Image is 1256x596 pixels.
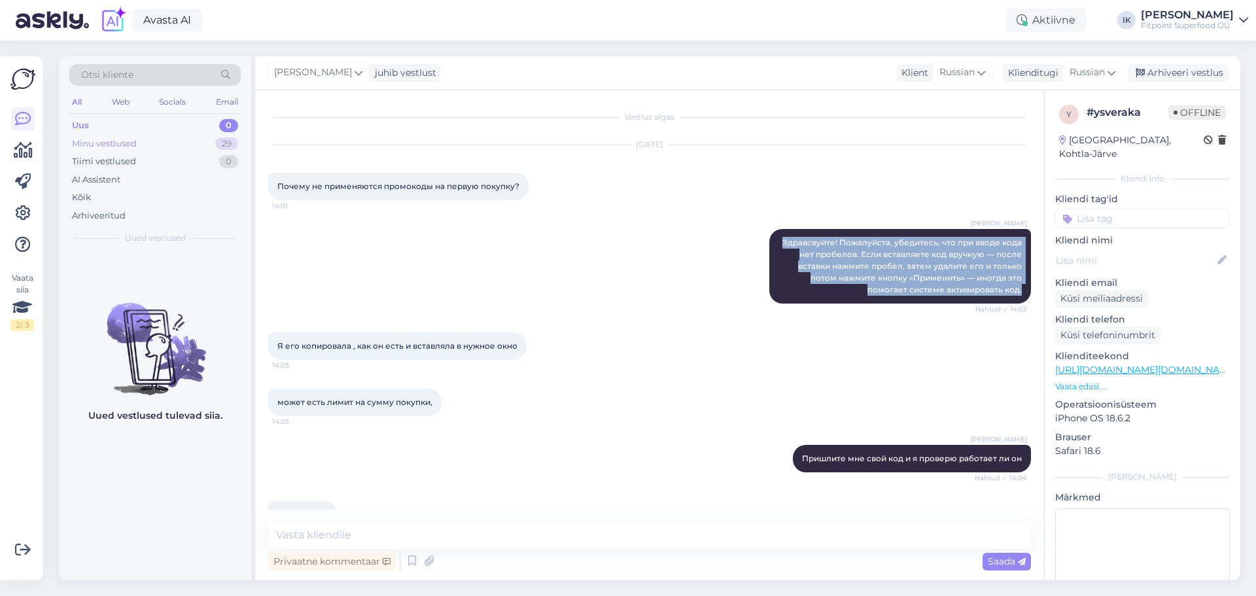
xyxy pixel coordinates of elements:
span: Nähtud ✓ 14:04 [975,473,1027,483]
p: Uued vestlused tulevad siia. [88,409,222,423]
span: Nähtud ✓ 14:02 [975,304,1027,314]
img: explore-ai [99,7,127,34]
span: Почему не применяются промокоды на первую покупку? [277,181,519,191]
span: [PERSON_NAME] [274,65,352,80]
div: Arhiveeritud [72,209,126,222]
div: Küsi telefoninumbrit [1055,326,1160,344]
div: Kõik [72,191,91,204]
div: 0 [219,155,238,168]
div: Uus [72,119,89,132]
div: [DATE] [268,139,1031,150]
div: # ysveraka [1087,105,1168,120]
span: Пришлите мне свой код и я проверю работает ли он [802,453,1022,463]
p: Kliendi tag'id [1055,192,1230,206]
span: может есть лимит на сумму покупки, [277,397,432,407]
span: Saada [988,555,1026,567]
span: Otsi kliente [81,68,133,82]
div: Vestlus algas [268,111,1031,123]
input: Lisa nimi [1056,253,1215,268]
span: [PERSON_NAME] [971,434,1027,444]
div: 29 [215,137,238,150]
span: 14:01 [272,201,321,211]
a: Avasta AI [132,9,202,31]
a: [PERSON_NAME]Fitpoint Superfood OÜ [1141,10,1248,31]
div: 2 / 3 [10,319,34,331]
span: y [1066,109,1072,119]
div: Küsi meiliaadressi [1055,290,1148,307]
span: Russian [939,65,975,80]
div: [PERSON_NAME] [1055,471,1230,483]
p: Operatsioonisüsteem [1055,398,1230,412]
div: Klienditugi [1003,66,1058,80]
span: Russian [1070,65,1105,80]
img: No chats [59,279,251,397]
div: juhib vestlust [370,66,436,80]
p: Vaata edasi ... [1055,381,1230,393]
span: Offline [1168,105,1226,120]
span: Я его копировала , как он есть и вставляла в нужное окно [277,341,517,351]
p: iPhone OS 18.6.2 [1055,412,1230,425]
div: All [69,94,84,111]
div: 0 [219,119,238,132]
p: Safari 18.6 [1055,444,1230,458]
p: Kliendi telefon [1055,313,1230,326]
div: Fitpoint Superfood OÜ [1141,20,1234,31]
div: Privaatne kommentaar [268,553,396,570]
input: Lisa tag [1055,209,1230,228]
div: Aktiivne [1006,9,1086,32]
p: Kliendi nimi [1055,234,1230,247]
div: Tiimi vestlused [72,155,136,168]
div: Kliendi info [1055,173,1230,184]
img: Askly Logo [10,67,35,92]
div: Vaata siia [10,272,34,331]
p: Brauser [1055,430,1230,444]
span: 14:03 [272,417,321,427]
p: Kliendi email [1055,276,1230,290]
div: Klient [896,66,928,80]
span: Здравсвуйте! Пожалуйста, убедитесь, что при вводе кода нет пробелов. Если вставляете код вручную ... [782,237,1024,294]
span: [PERSON_NAME] [971,219,1027,228]
span: 14:03 [272,360,321,370]
div: Email [213,94,241,111]
div: AI Assistent [72,173,120,186]
div: Arhiveeri vestlus [1128,64,1229,82]
div: [PERSON_NAME] [1141,10,1234,20]
p: Klienditeekond [1055,349,1230,363]
div: Minu vestlused [72,137,137,150]
a: [URL][DOMAIN_NAME][DOMAIN_NAME] [1055,364,1236,376]
div: Socials [156,94,188,111]
span: Uued vestlused [125,232,186,244]
div: IK [1117,11,1136,29]
p: Märkmed [1055,491,1230,504]
div: [GEOGRAPHIC_DATA], Kohtla-Järve [1059,133,1204,161]
div: Web [109,94,132,111]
